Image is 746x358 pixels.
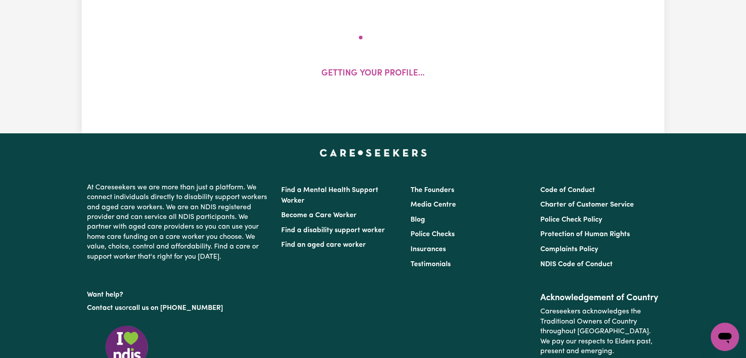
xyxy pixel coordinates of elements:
a: Police Checks [411,231,455,238]
a: Testimonials [411,261,451,268]
a: Protection of Human Rights [540,231,630,238]
a: Charter of Customer Service [540,201,634,208]
a: Insurances [411,246,446,253]
h2: Acknowledgement of Country [540,293,659,303]
a: NDIS Code of Conduct [540,261,613,268]
a: Contact us [87,305,122,312]
a: The Founders [411,187,454,194]
a: Find a disability support worker [281,227,385,234]
p: or [87,300,271,317]
a: Find a Mental Health Support Worker [281,187,378,204]
iframe: Button to launch messaging window [711,323,739,351]
a: Police Check Policy [540,216,602,223]
a: Code of Conduct [540,187,595,194]
a: Media Centre [411,201,456,208]
p: Getting your profile... [321,68,425,80]
a: Careseekers home page [320,149,427,156]
a: call us on [PHONE_NUMBER] [128,305,223,312]
p: At Careseekers we are more than just a platform. We connect individuals directly to disability su... [87,179,271,265]
a: Blog [411,216,425,223]
a: Become a Care Worker [281,212,357,219]
p: Want help? [87,286,271,300]
a: Find an aged care worker [281,241,366,249]
a: Complaints Policy [540,246,598,253]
